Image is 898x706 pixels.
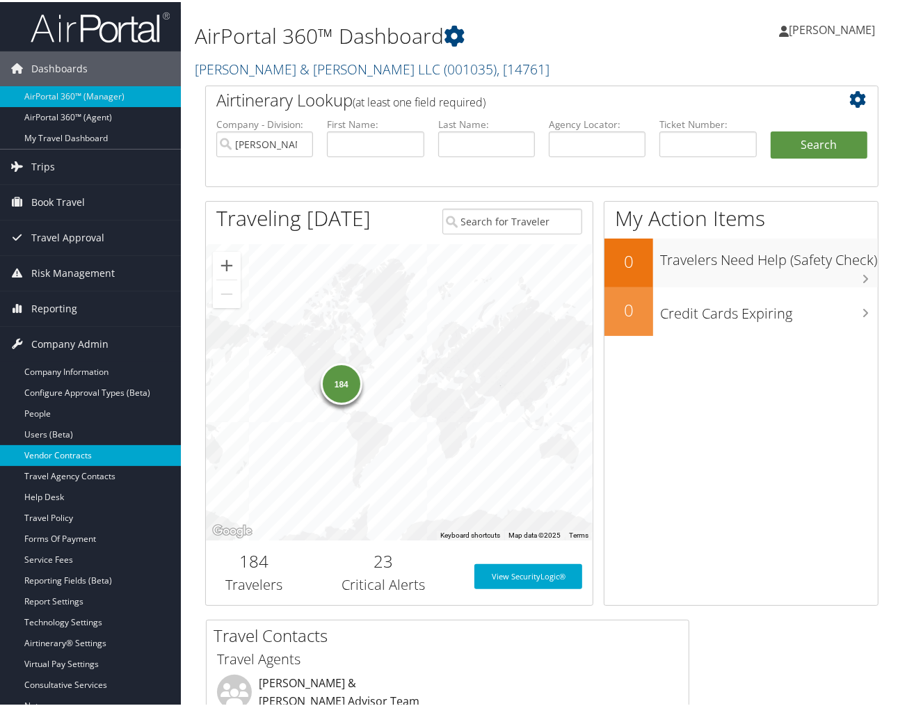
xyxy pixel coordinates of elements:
[214,622,689,645] h2: Travel Contacts
[31,254,115,289] span: Risk Management
[31,49,88,84] span: Dashboards
[31,218,104,253] span: Travel Approval
[327,115,424,129] label: First Name:
[789,20,875,35] span: [PERSON_NAME]
[438,115,535,129] label: Last Name:
[213,278,241,306] button: Zoom out
[440,529,500,538] button: Keyboard shortcuts
[216,86,812,110] h2: Airtinerary Lookup
[209,520,255,538] a: Open this area in Google Maps (opens a new window)
[321,361,362,403] div: 184
[31,289,77,324] span: Reporting
[313,573,454,593] h3: Critical Alerts
[217,648,678,667] h3: Travel Agents
[771,129,867,157] button: Search
[209,520,255,538] img: Google
[31,147,55,182] span: Trips
[604,296,653,320] h2: 0
[474,562,582,587] a: View SecurityLogic®
[604,202,878,231] h1: My Action Items
[195,19,657,49] h1: AirPortal 360™ Dashboard
[313,547,454,571] h2: 23
[604,248,653,271] h2: 0
[216,115,313,129] label: Company - Division:
[216,202,371,231] h1: Traveling [DATE]
[604,236,878,285] a: 0Travelers Need Help (Safety Check)
[444,58,497,77] span: ( 001035 )
[659,115,756,129] label: Ticket Number:
[31,325,109,360] span: Company Admin
[442,207,583,232] input: Search for Traveler
[569,529,588,537] a: Terms (opens in new tab)
[660,295,878,321] h3: Credit Cards Expiring
[216,547,292,571] h2: 184
[31,183,85,218] span: Book Travel
[353,93,486,108] span: (at least one field required)
[660,241,878,268] h3: Travelers Need Help (Safety Check)
[216,573,292,593] h3: Travelers
[497,58,550,77] span: , [ 14761 ]
[508,529,561,537] span: Map data ©2025
[195,58,550,77] a: [PERSON_NAME] & [PERSON_NAME] LLC
[604,285,878,334] a: 0Credit Cards Expiring
[31,9,170,42] img: airportal-logo.png
[779,7,889,49] a: [PERSON_NAME]
[549,115,646,129] label: Agency Locator:
[213,250,241,278] button: Zoom in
